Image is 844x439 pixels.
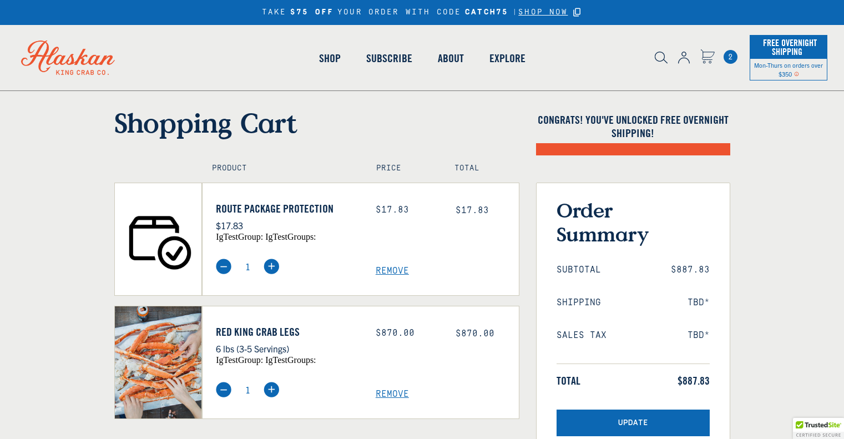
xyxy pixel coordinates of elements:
[536,113,730,140] h4: Congrats! You've unlocked FREE OVERNIGHT SHIPPING!
[376,164,431,173] h4: Price
[557,410,710,437] button: Update
[290,8,333,17] strong: $75 OFF
[700,49,715,65] a: Cart
[671,265,710,275] span: $887.83
[216,202,359,215] a: Route Package Protection
[264,382,279,397] img: plus
[456,329,494,339] span: $870.00
[760,34,817,60] span: Free Overnight Shipping
[557,265,601,275] span: Subtotal
[212,164,352,173] h4: Product
[518,8,568,17] a: SHOP NOW
[216,355,263,365] span: igTestGroup:
[216,218,359,233] p: $17.83
[557,297,601,308] span: Shipping
[6,25,130,90] img: Alaskan King Crab Co. logo
[557,374,580,387] span: Total
[306,27,353,90] a: Shop
[724,50,737,64] a: Cart
[794,70,799,78] span: Shipping Notice Icon
[262,6,583,19] div: TAKE YOUR ORDER WITH CODE |
[114,107,519,139] h1: Shopping Cart
[754,61,823,78] span: Mon-Thurs on orders over $350
[618,418,648,428] span: Update
[425,27,477,90] a: About
[216,259,231,274] img: minus
[793,418,844,439] div: Trusted Site Badge
[465,8,508,17] strong: CATCH75
[115,183,202,295] img: Route Package Protection - $17.83
[353,27,425,90] a: Subscribe
[216,341,359,356] p: 6 lbs (3-5 Servings)
[376,266,519,276] a: Remove
[454,164,509,173] h4: Total
[264,259,279,274] img: plus
[655,52,668,64] img: search
[265,232,316,241] span: igTestGroups:
[376,205,439,215] div: $17.83
[557,198,710,246] h3: Order Summary
[115,306,202,418] img: Red King Crab Legs - 6 lbs (3-5 Servings)
[216,382,231,397] img: minus
[376,389,519,400] a: Remove
[557,330,607,341] span: Sales Tax
[216,325,359,339] a: Red King Crab Legs
[724,50,737,64] span: 2
[477,27,538,90] a: Explore
[678,374,710,387] span: $887.83
[376,328,439,339] div: $870.00
[678,52,690,64] img: account
[456,205,489,215] span: $17.83
[216,232,263,241] span: igTestGroup:
[265,355,316,365] span: igTestGroups:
